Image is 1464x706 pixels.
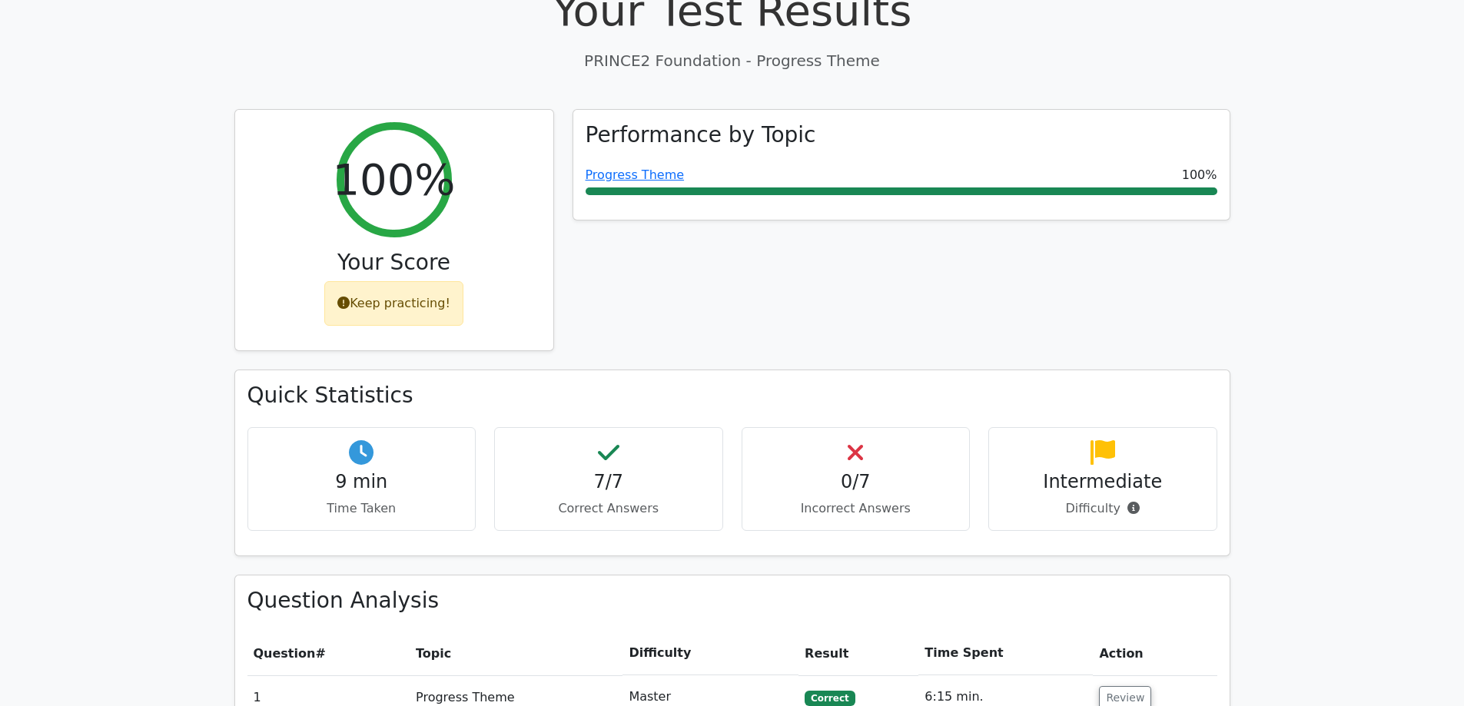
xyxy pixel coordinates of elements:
a: Progress Theme [586,167,685,182]
p: Incorrect Answers [755,499,958,518]
h4: 7/7 [507,471,710,493]
h4: 0/7 [755,471,958,493]
p: Correct Answers [507,499,710,518]
h3: Performance by Topic [586,122,816,148]
h3: Quick Statistics [247,383,1217,409]
th: Difficulty [622,631,798,675]
div: Keep practicing! [324,281,463,326]
p: Difficulty [1001,499,1204,518]
h2: 100% [332,154,455,205]
th: Time Spent [918,631,1093,675]
span: Correct [805,691,855,706]
span: 100% [1182,166,1217,184]
h3: Your Score [247,250,541,276]
th: Topic [410,631,622,675]
th: Result [798,631,918,675]
span: Question [254,646,316,661]
h4: 9 min [261,471,463,493]
p: Time Taken [261,499,463,518]
p: PRINCE2 Foundation - Progress Theme [234,49,1230,72]
th: Action [1093,631,1217,675]
h3: Question Analysis [247,588,1217,614]
th: # [247,631,410,675]
h4: Intermediate [1001,471,1204,493]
